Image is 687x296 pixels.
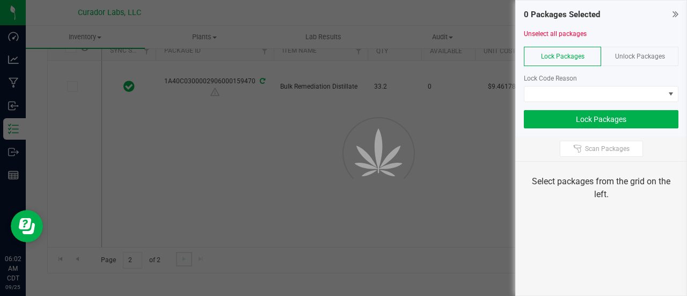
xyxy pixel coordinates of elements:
button: Lock Packages [524,110,678,128]
span: Lock Code Reason [524,75,577,82]
iframe: Resource center [11,210,43,242]
span: Lock Packages [541,53,584,60]
button: Scan Packages [560,141,643,157]
span: Unlock Packages [615,53,665,60]
span: Scan Packages [585,145,630,153]
div: Select packages from the grid on the left. [529,175,673,201]
a: Unselect all packages [524,30,587,38]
